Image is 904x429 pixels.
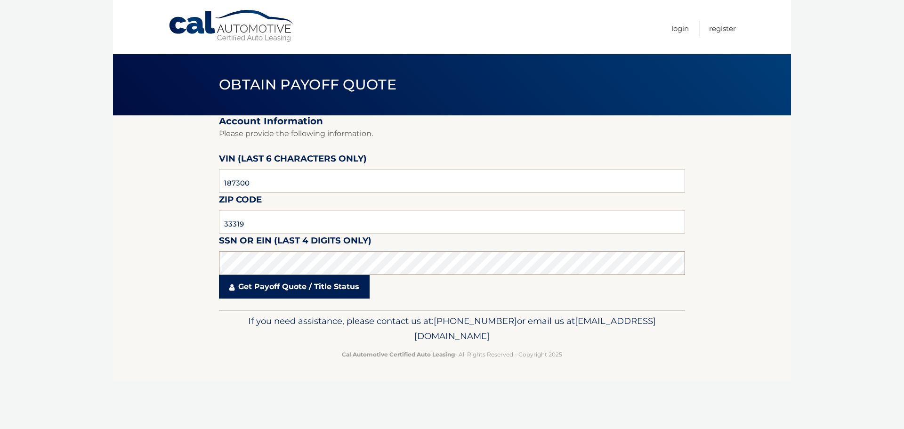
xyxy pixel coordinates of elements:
[168,9,295,43] a: Cal Automotive
[709,21,736,36] a: Register
[219,234,371,251] label: SSN or EIN (last 4 digits only)
[219,127,685,140] p: Please provide the following information.
[219,275,370,299] a: Get Payoff Quote / Title Status
[434,316,517,326] span: [PHONE_NUMBER]
[219,193,262,210] label: Zip Code
[225,314,679,344] p: If you need assistance, please contact us at: or email us at
[671,21,689,36] a: Login
[219,115,685,127] h2: Account Information
[219,152,367,169] label: VIN (last 6 characters only)
[225,349,679,359] p: - All Rights Reserved - Copyright 2025
[219,76,396,93] span: Obtain Payoff Quote
[342,351,455,358] strong: Cal Automotive Certified Auto Leasing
